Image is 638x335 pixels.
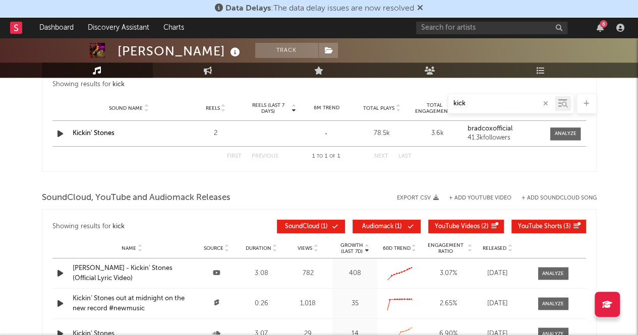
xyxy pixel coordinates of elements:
input: Search for artists [416,22,567,34]
strong: bradcoxofficial [468,125,512,132]
span: to [317,154,323,159]
span: YouTube Shorts [518,224,562,230]
span: SoundCloud [285,224,319,230]
div: 6 [600,20,607,28]
div: 0:26 [242,299,281,309]
button: First [227,154,242,159]
div: 3:08 [242,269,281,279]
span: YouTube Videos [435,224,480,230]
div: [DATE] [478,299,518,309]
a: Kickin' Stones [73,130,114,137]
span: 60D Trend [383,245,411,251]
div: kick [112,79,125,91]
button: YouTube Videos(2) [428,220,504,233]
div: 408 [335,269,375,279]
span: Source [204,245,223,251]
button: Next [374,154,388,159]
span: Duration [245,245,271,251]
button: YouTube Shorts(3) [511,220,586,233]
span: Data Delays [225,5,271,13]
span: ( 1 ) [359,224,405,230]
button: + Add YouTube Video [449,195,511,201]
button: + Add SoundCloud Song [511,195,597,201]
div: 2 [191,128,241,139]
a: [PERSON_NAME] - Kickin' Stones (Official Lyric Video) [73,263,192,283]
button: Audiomack(1) [353,220,421,233]
div: 782 [286,269,330,279]
span: Audiomack [362,224,393,230]
div: 2.65 % [425,299,473,309]
a: Discovery Assistant [81,18,156,38]
button: Track [255,43,318,58]
div: [PERSON_NAME] [118,43,243,59]
span: ( 2 ) [435,224,489,230]
input: Search by song name or URL [448,100,555,108]
button: 6 [597,24,604,32]
div: [DATE] [478,269,518,279]
div: 1,018 [286,299,330,309]
p: Growth [340,242,363,248]
div: 78.5k [357,128,407,139]
div: Showing results for [52,79,586,91]
span: Engagement Ratio [425,242,467,254]
span: Name [122,245,136,251]
div: kick [112,221,125,233]
span: ( 1 ) [283,224,330,230]
span: of [329,154,335,159]
button: + Add SoundCloud Song [521,195,597,201]
div: 41.3k followers [468,135,543,142]
div: 1 1 1 [299,151,354,163]
span: SoundCloud, YouTube and Audiomack Releases [42,192,230,204]
button: Export CSV [397,195,439,201]
span: : The data delay issues are now resolved [225,5,414,13]
div: 35 [335,299,375,309]
a: Kickin’ Stones out at midnight on the new record #newmusic [73,294,192,313]
span: ( 3 ) [518,224,571,230]
div: + Add YouTube Video [439,195,511,201]
div: Showing results for [52,220,277,233]
a: bradcoxofficial [468,125,543,132]
button: Last [398,154,412,159]
button: Previous [252,154,278,159]
div: 3.07 % [425,269,473,279]
span: Dismiss [417,5,423,13]
span: Views [298,245,312,251]
a: Charts [156,18,191,38]
div: 3.6k [412,128,462,139]
button: SoundCloud(1) [277,220,345,233]
p: (Last 7d) [340,248,363,254]
span: Released [483,245,506,251]
a: Dashboard [32,18,81,38]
